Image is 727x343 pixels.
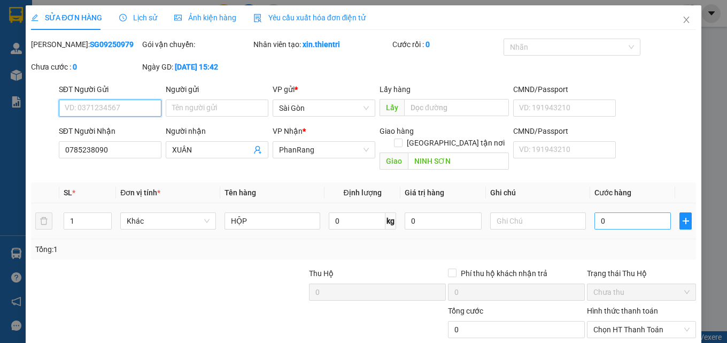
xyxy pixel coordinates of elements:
[385,212,396,230] span: kg
[142,61,251,73] div: Ngày GD:
[225,212,320,230] input: VD: Bàn, Ghế
[405,188,444,197] span: Giá trị hàng
[587,307,658,315] label: Hình thức thanh toán
[35,212,52,230] button: delete
[593,284,690,300] span: Chưa thu
[59,125,161,137] div: SĐT Người Nhận
[175,63,218,71] b: [DATE] 15:42
[448,307,483,315] span: Tổng cước
[119,13,157,22] span: Lịch sử
[404,99,509,116] input: Dọc đường
[174,13,236,22] span: Ảnh kiện hàng
[279,100,369,116] span: Sài Gòn
[174,14,182,21] span: picture
[253,14,262,22] img: icon
[679,212,692,230] button: plus
[380,153,408,170] span: Giao
[142,39,251,50] div: Gói vận chuyển:
[64,188,72,197] span: SL
[31,61,140,73] div: Chưa cước :
[225,188,256,197] span: Tên hàng
[587,268,696,279] div: Trạng thái Thu Hộ
[73,63,77,71] b: 0
[457,268,552,279] span: Phí thu hộ khách nhận trả
[166,83,268,95] div: Người gửi
[680,217,691,225] span: plus
[279,142,369,158] span: PhanRang
[380,85,411,94] span: Lấy hàng
[408,153,509,170] input: Dọc đường
[682,16,691,24] span: close
[31,14,38,21] span: edit
[309,269,334,278] span: Thu Hộ
[593,322,690,338] span: Chọn HT Thanh Toán
[671,5,701,35] button: Close
[59,83,161,95] div: SĐT Người Gửi
[594,188,631,197] span: Cước hàng
[253,146,262,154] span: user-add
[273,127,303,135] span: VP Nhận
[120,188,160,197] span: Đơn vị tính
[31,39,140,50] div: [PERSON_NAME]:
[344,188,382,197] span: Định lượng
[119,14,127,21] span: clock-circle
[513,125,616,137] div: CMND/Passport
[392,39,501,50] div: Cước rồi :
[166,125,268,137] div: Người nhận
[253,13,366,22] span: Yêu cầu xuất hóa đơn điện tử
[35,243,282,255] div: Tổng: 1
[273,83,375,95] div: VP gửi
[380,99,404,116] span: Lấy
[127,213,210,229] span: Khác
[403,137,509,149] span: [GEOGRAPHIC_DATA] tận nơi
[253,39,390,50] div: Nhân viên tạo:
[31,13,102,22] span: SỬA ĐƠN HÀNG
[380,127,414,135] span: Giao hàng
[513,83,616,95] div: CMND/Passport
[90,40,134,49] b: SG09250979
[490,212,586,230] input: Ghi Chú
[486,182,590,203] th: Ghi chú
[303,40,340,49] b: xin.thientri
[426,40,430,49] b: 0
